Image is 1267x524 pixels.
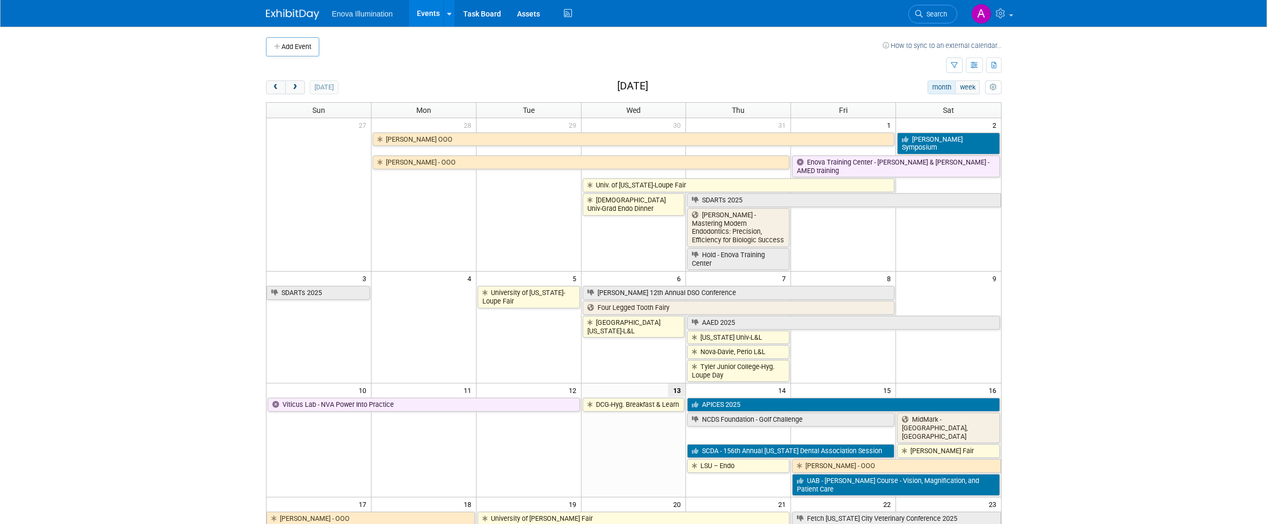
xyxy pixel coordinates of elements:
[266,80,286,94] button: prev
[373,133,894,146] a: [PERSON_NAME] OOO
[617,80,648,92] h2: [DATE]
[266,37,319,56] button: Add Event
[583,316,685,338] a: [GEOGRAPHIC_DATA][US_STATE]-L&L
[676,272,685,285] span: 6
[687,413,894,427] a: NCDS Foundation - Golf Challenge
[358,383,371,397] span: 10
[897,413,999,443] a: MidMark - [GEOGRAPHIC_DATA], [GEOGRAPHIC_DATA]
[990,84,997,91] i: Personalize Calendar
[955,80,980,94] button: week
[568,118,581,132] span: 29
[332,10,393,18] span: Enova Illumination
[463,383,476,397] span: 11
[943,106,954,114] span: Sat
[927,80,956,94] button: month
[568,383,581,397] span: 12
[988,383,1001,397] span: 16
[672,118,685,132] span: 30
[687,331,789,345] a: [US_STATE] Univ-L&L
[312,106,325,114] span: Sun
[568,497,581,511] span: 19
[687,459,789,473] a: LSU – Endo
[886,118,895,132] span: 1
[687,398,999,412] a: APICES 2025
[672,497,685,511] span: 20
[361,272,371,285] span: 3
[668,383,685,397] span: 13
[583,286,895,300] a: [PERSON_NAME] 12th Annual DSO Conference
[463,497,476,511] span: 18
[687,193,1000,207] a: SDARTs 2025
[971,4,991,24] img: Abby Nelson
[882,383,895,397] span: 15
[991,118,1001,132] span: 2
[583,178,895,192] a: Univ. of [US_STATE]-Loupe Fair
[626,106,641,114] span: Wed
[358,118,371,132] span: 27
[883,42,1002,50] a: How to sync to an external calendar...
[781,272,790,285] span: 7
[687,208,789,247] a: [PERSON_NAME] - Mastering Modern Endodontics: Precision, Efficiency for Biologic Success
[416,106,431,114] span: Mon
[583,301,895,315] a: Four Legged Tooth Fairy
[285,80,305,94] button: next
[583,193,685,215] a: [DEMOGRAPHIC_DATA] Univ-Grad Endo Dinner
[466,272,476,285] span: 4
[792,155,999,177] a: Enova Training Center - [PERSON_NAME] & [PERSON_NAME] - AMED training
[777,118,790,132] span: 31
[687,444,894,458] a: SCDA - 156th Annual [US_STATE] Dental Association Session
[991,272,1001,285] span: 9
[267,286,370,300] a: SDARTs 2025
[523,106,535,114] span: Tue
[583,398,685,412] a: DCG-Hyg. Breakfast & Learn
[792,459,1000,473] a: [PERSON_NAME] - OOO
[463,118,476,132] span: 28
[792,474,999,496] a: UAB - [PERSON_NAME] Course - Vision, Magnification, and Patient Care
[732,106,745,114] span: Thu
[839,106,848,114] span: Fri
[897,444,999,458] a: [PERSON_NAME] Fair
[908,5,957,23] a: Search
[268,398,580,412] a: Viticus Lab - NVA Power Into Practice
[687,360,789,382] a: Tyler Junior College-Hyg. Loupe Day
[373,155,789,169] a: [PERSON_NAME] - OOO
[988,497,1001,511] span: 23
[310,80,338,94] button: [DATE]
[687,345,789,359] a: Nova-Davie, Perio L&L
[358,497,371,511] span: 17
[886,272,895,285] span: 8
[923,10,947,18] span: Search
[687,248,789,270] a: Hold - Enova Training Center
[266,9,319,20] img: ExhibitDay
[985,80,1001,94] button: myCustomButton
[478,286,580,308] a: University of [US_STATE]-Loupe Fair
[571,272,581,285] span: 5
[777,497,790,511] span: 21
[882,497,895,511] span: 22
[777,383,790,397] span: 14
[687,316,999,330] a: AAED 2025
[897,133,999,154] a: [PERSON_NAME] Symposium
